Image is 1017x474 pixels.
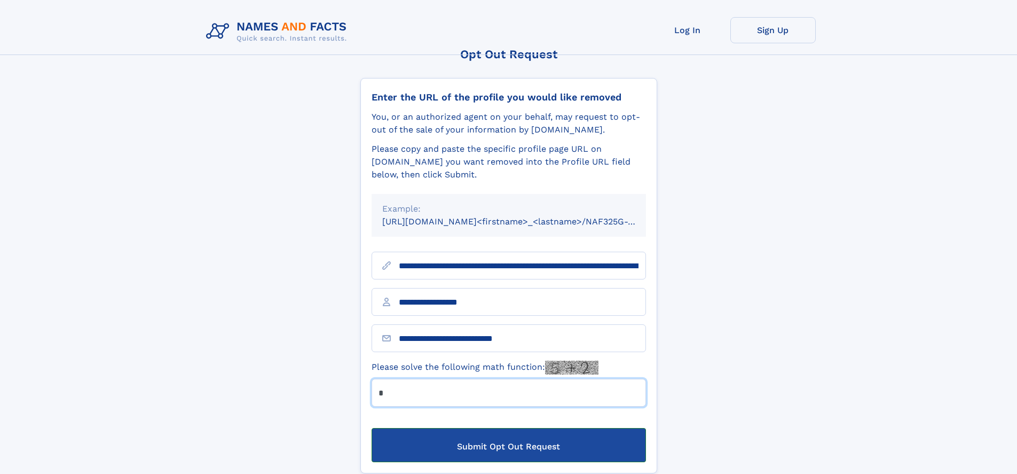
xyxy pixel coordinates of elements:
button: Submit Opt Out Request [372,428,646,462]
label: Please solve the following math function: [372,361,598,375]
a: Sign Up [730,17,816,43]
a: Log In [645,17,730,43]
img: Logo Names and Facts [202,17,356,46]
div: Enter the URL of the profile you would like removed [372,91,646,103]
div: Please copy and paste the specific profile page URL on [DOMAIN_NAME] you want removed into the Pr... [372,143,646,181]
div: Example: [382,203,635,215]
div: You, or an authorized agent on your behalf, may request to opt-out of the sale of your informatio... [372,111,646,136]
small: [URL][DOMAIN_NAME]<firstname>_<lastname>/NAF325G-xxxxxxxx [382,216,666,227]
